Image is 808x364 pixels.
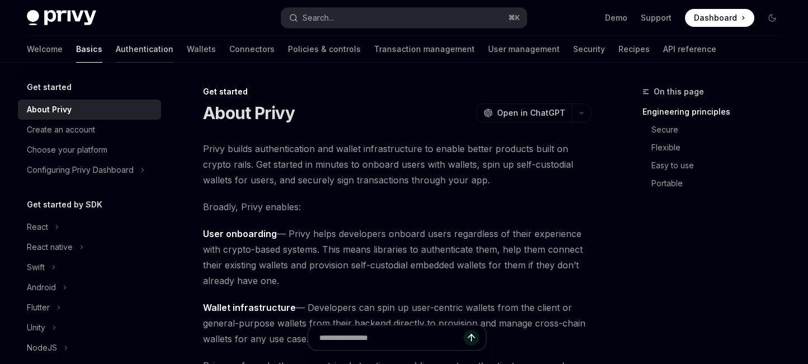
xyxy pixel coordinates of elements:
[488,36,560,63] a: User management
[27,10,96,26] img: dark logo
[203,86,591,97] div: Get started
[642,174,790,192] a: Portable
[18,277,161,297] button: Toggle Android section
[27,81,72,94] h5: Get started
[654,85,704,98] span: On this page
[27,301,50,314] div: Flutter
[642,139,790,157] a: Flexible
[18,160,161,180] button: Toggle Configuring Privy Dashboard section
[18,140,161,160] a: Choose your platform
[76,36,102,63] a: Basics
[618,36,650,63] a: Recipes
[642,157,790,174] a: Easy to use
[476,103,572,122] button: Open in ChatGPT
[663,36,716,63] a: API reference
[374,36,475,63] a: Transaction management
[18,257,161,277] button: Toggle Swift section
[203,226,591,289] span: — Privy helps developers onboard users regardless of their experience with crypto-based systems. ...
[27,36,63,63] a: Welcome
[18,237,161,257] button: Toggle React native section
[319,325,464,350] input: Ask a question...
[27,321,45,334] div: Unity
[203,199,591,215] span: Broadly, Privy enables:
[27,220,48,234] div: React
[18,120,161,140] a: Create an account
[685,9,754,27] a: Dashboard
[27,281,56,294] div: Android
[641,12,672,23] a: Support
[203,103,295,123] h1: About Privy
[187,36,216,63] a: Wallets
[18,297,161,318] button: Toggle Flutter section
[203,228,277,239] strong: User onboarding
[18,318,161,338] button: Toggle Unity section
[116,36,173,63] a: Authentication
[281,8,527,28] button: Open search
[27,163,134,177] div: Configuring Privy Dashboard
[27,341,57,354] div: NodeJS
[27,123,95,136] div: Create an account
[573,36,605,63] a: Security
[18,217,161,237] button: Toggle React section
[203,302,296,313] strong: Wallet infrastructure
[27,261,45,274] div: Swift
[605,12,627,23] a: Demo
[497,107,565,119] span: Open in ChatGPT
[303,11,334,25] div: Search...
[642,103,790,121] a: Engineering principles
[464,330,479,346] button: Send message
[763,9,781,27] button: Toggle dark mode
[642,121,790,139] a: Secure
[18,100,161,120] a: About Privy
[203,141,591,188] span: Privy builds authentication and wallet infrastructure to enable better products built on crypto r...
[508,13,520,22] span: ⌘ K
[27,240,73,254] div: React native
[203,300,591,347] span: — Developers can spin up user-centric wallets from the client or general-purpose wallets from the...
[27,198,102,211] h5: Get started by SDK
[27,143,107,157] div: Choose your platform
[288,36,361,63] a: Policies & controls
[694,12,737,23] span: Dashboard
[27,103,72,116] div: About Privy
[18,338,161,358] button: Toggle NodeJS section
[229,36,275,63] a: Connectors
